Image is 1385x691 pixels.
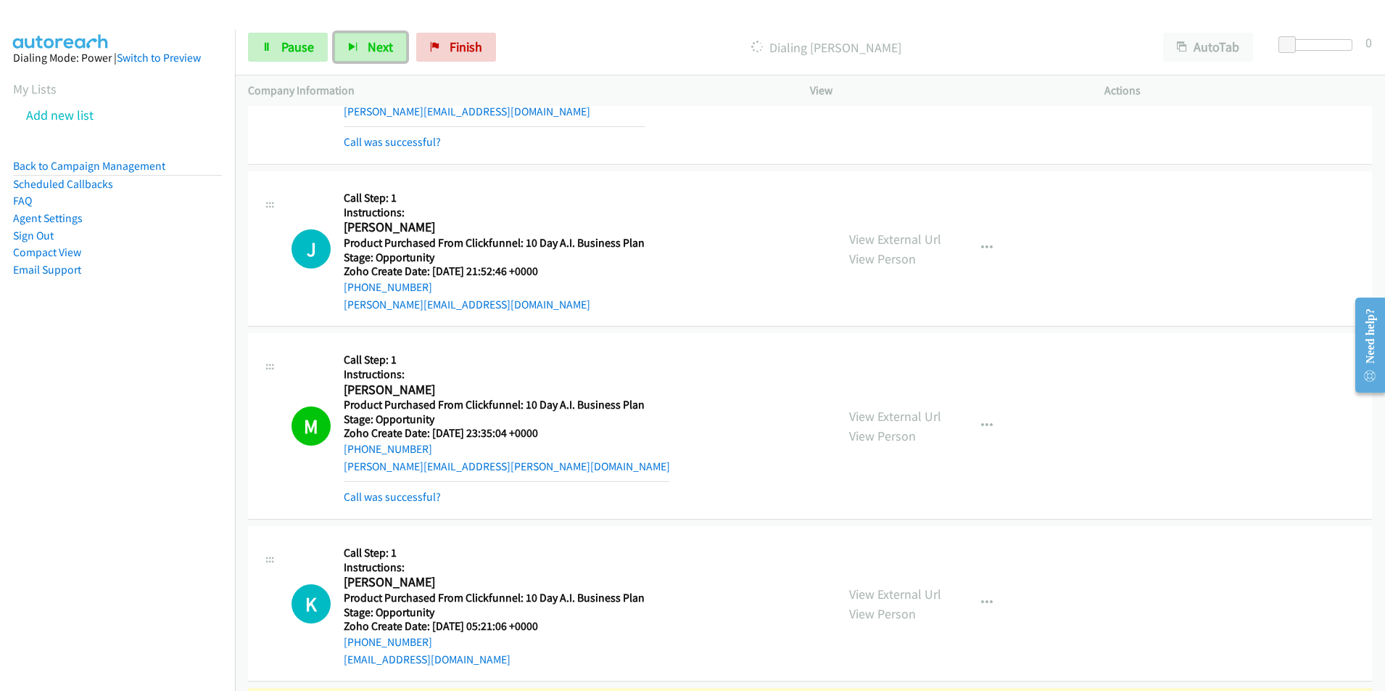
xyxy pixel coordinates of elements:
[516,38,1137,57] p: Dialing [PERSON_NAME]
[292,229,331,269] h1: J
[344,412,670,427] h5: Stage: Opportunity
[248,82,784,99] p: Company Information
[344,442,432,456] a: [PHONE_NUMBER]
[1343,287,1385,403] iframe: Resource Center
[13,245,81,259] a: Compact View
[248,33,328,62] a: Pause
[13,159,165,173] a: Back to Campaign Management
[344,591,645,605] h5: Product Purchased From Clickfunnel: 10 Day A.I. Business Plan
[810,82,1078,99] p: View
[416,33,496,62] a: Finish
[450,38,482,55] span: Finish
[344,205,645,220] h5: Instructions:
[344,298,590,311] a: [PERSON_NAME][EMAIL_ADDRESS][DOMAIN_NAME]
[344,264,645,279] h5: Zoho Create Date: [DATE] 21:52:46 +0000
[344,605,645,620] h5: Stage: Opportunity
[1365,33,1372,52] div: 0
[13,211,83,225] a: Agent Settings
[344,426,670,441] h5: Zoho Create Date: [DATE] 23:35:04 +0000
[344,490,441,504] a: Call was successful?
[344,619,645,634] h5: Zoho Create Date: [DATE] 05:21:06 +0000
[344,191,645,205] h5: Call Step: 1
[281,38,314,55] span: Pause
[344,236,645,250] h5: Product Purchased From Clickfunnel: 10 Day A.I. Business Plan
[849,231,941,248] a: View External Url
[344,382,640,398] h2: [PERSON_NAME]
[344,459,670,473] a: [PERSON_NAME][EMAIL_ADDRESS][PERSON_NAME][DOMAIN_NAME]
[13,177,113,191] a: Scheduled Callbacks
[13,81,57,97] a: My Lists
[13,194,32,208] a: FAQ
[344,105,590,118] a: [PERSON_NAME][EMAIL_ADDRESS][DOMAIN_NAME]
[344,367,670,382] h5: Instructions:
[344,546,645,560] h5: Call Step: 1
[292,584,331,623] h1: K
[344,635,432,649] a: [PHONE_NUMBER]
[344,560,645,575] h5: Instructions:
[334,33,407,62] button: Next
[849,428,916,444] a: View Person
[292,584,331,623] div: The call is yet to be attempted
[849,250,916,267] a: View Person
[1163,33,1253,62] button: AutoTab
[13,49,222,67] div: Dialing Mode: Power |
[344,398,670,412] h5: Product Purchased From Clickfunnel: 10 Day A.I. Business Plan
[117,51,201,65] a: Switch to Preview
[344,219,640,236] h2: [PERSON_NAME]
[292,406,331,446] h1: M
[849,586,941,602] a: View External Url
[344,353,670,367] h5: Call Step: 1
[344,250,645,265] h5: Stage: Opportunity
[1286,39,1352,51] div: Delay between calls (in seconds)
[13,229,54,242] a: Sign Out
[26,107,94,123] a: Add new list
[1104,82,1373,99] p: Actions
[13,263,81,277] a: Email Support
[292,229,331,269] div: The call is yet to be attempted
[849,408,941,425] a: View External Url
[368,38,393,55] span: Next
[344,280,432,294] a: [PHONE_NUMBER]
[344,135,441,149] a: Call was successful?
[344,653,510,666] a: [EMAIL_ADDRESS][DOMAIN_NAME]
[344,574,640,591] h2: [PERSON_NAME]
[849,605,916,622] a: View Person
